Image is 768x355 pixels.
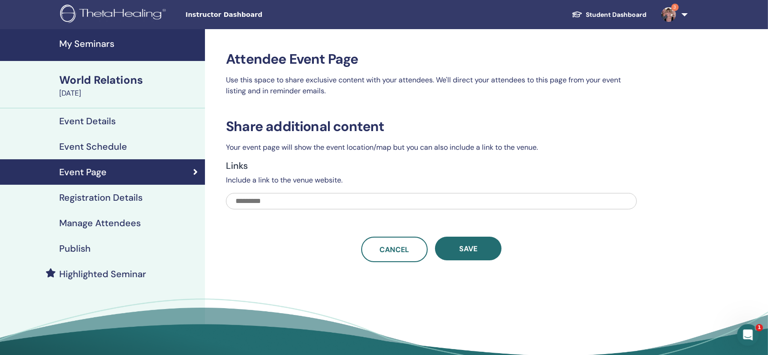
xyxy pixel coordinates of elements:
[737,324,759,346] iframe: Intercom live chat
[59,38,200,49] h4: My Seminars
[59,218,141,228] h4: Manage Attendees
[226,118,637,135] h3: Share additional content
[59,88,200,99] div: [DATE]
[572,10,583,18] img: graduation-cap-white.svg
[226,142,637,153] p: Your event page will show the event location/map but you can also include a link to the venue.
[226,160,637,171] h4: Links
[226,175,637,186] p: Include a link to the venue website.
[226,75,637,96] p: Use this space to share exclusive content with your attendees. We'll direct your attendees to thi...
[671,4,679,11] span: 3
[661,7,676,22] img: default.jpg
[226,51,637,67] h3: Attendee Event Page
[459,244,477,254] span: Save
[59,116,116,127] h4: Event Details
[59,72,200,88] div: World Relations
[185,10,322,20] span: Instructor Dashboard
[59,269,146,279] h4: Highlighted Seminar
[756,324,763,331] span: 1
[361,237,428,262] a: Cancel
[564,6,654,23] a: Student Dashboard
[59,243,91,254] h4: Publish
[59,167,107,177] h4: Event Page
[59,141,127,152] h4: Event Schedule
[379,245,409,254] span: Cancel
[59,192,143,203] h4: Registration Details
[435,237,502,260] button: Save
[54,72,205,99] a: World Relations[DATE]
[60,5,169,25] img: logo.png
